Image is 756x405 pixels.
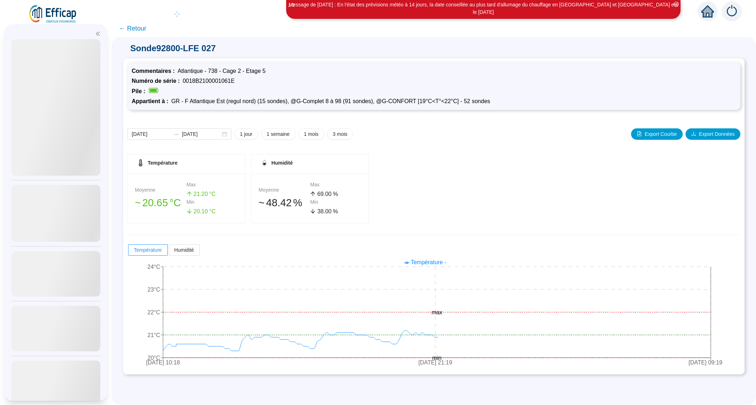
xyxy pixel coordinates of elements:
[187,181,238,188] div: Max
[135,195,141,211] span: 󠁾~
[147,332,160,338] tspan: 21°C
[272,160,293,166] span: Humidité
[310,191,316,197] span: arrow-up
[267,130,290,138] span: 1 semaine
[432,355,442,361] tspan: min
[327,128,353,140] button: 3 mois
[187,208,192,214] span: arrow-down
[142,197,154,208] span: 20
[261,128,295,140] button: 1 semaine
[123,43,745,54] span: Sonde 92800-LFE 027
[631,128,682,140] button: Export Courbe
[317,191,324,197] span: 69
[645,130,677,138] span: Export Courbe
[333,207,338,216] span: %
[147,287,160,293] tspan: 23°C
[304,130,319,138] span: 1 mois
[154,197,168,208] span: .65
[674,2,679,7] span: close-circle
[173,131,179,137] span: to
[209,207,216,216] span: °C
[95,31,100,36] span: double-left
[171,98,490,104] span: GR - F Atlantique Est (regul nord) (15 sondes), @G-Complet 8 à 98 (91 sondes), @G-CONFORT [19°C<T...
[194,208,200,214] span: 20
[28,4,78,24] img: efficap energie logo
[173,131,179,137] span: swap-right
[686,128,740,140] button: Export Données
[419,360,452,366] tspan: [DATE] 21:19
[333,130,347,138] span: 3 mois
[147,309,160,315] tspan: 22°C
[146,360,180,366] tspan: [DATE] 10:18
[317,208,324,214] span: 38
[637,131,642,136] span: file-image
[411,259,446,265] span: Température -
[293,195,303,211] span: %
[310,181,362,188] div: Max
[298,128,324,140] button: 1 mois
[147,264,160,270] tspan: 24°C
[691,131,696,136] span: download
[234,128,258,140] button: 1 jour
[287,1,679,16] div: Message de [DATE] : En l'état des prévisions météo à 14 jours, la date conseillée au plus tard d'...
[699,130,735,138] span: Export Données
[288,2,294,8] i: 1 / 3
[722,1,742,21] img: alerts
[259,195,265,211] span: 󠁾~
[209,190,216,198] span: °C
[240,130,252,138] span: 1 jour
[259,186,310,194] div: Moyenne
[194,191,200,197] span: 21
[187,191,192,197] span: arrow-up
[132,78,183,84] span: Numéro de série :
[119,23,146,33] span: ← Retour
[183,78,235,84] span: 0018B2100001061E
[134,247,162,253] span: Température
[132,98,171,104] span: Appartient à :
[689,360,723,366] tspan: [DATE] 09:19
[132,130,170,138] input: Date de début
[182,130,221,138] input: Date de fin
[187,198,238,206] div: Min
[147,355,160,361] tspan: 20°C
[169,195,181,211] span: °C
[266,197,277,208] span: 48
[431,309,442,315] tspan: max
[200,208,208,214] span: .10
[178,68,266,74] span: Atlantique - 738 - Cage 2 - Etage 5
[135,186,187,194] div: Moyenne
[132,88,148,94] span: Pile :
[324,191,331,197] span: .00
[174,247,194,253] span: Humidité
[148,160,178,166] span: Température
[200,191,208,197] span: .20
[333,190,338,198] span: %
[310,208,316,214] span: arrow-down
[132,68,178,74] span: Commentaires :
[701,5,714,18] span: home
[310,198,362,206] div: Min
[324,208,331,214] span: .00
[277,197,292,208] span: .42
